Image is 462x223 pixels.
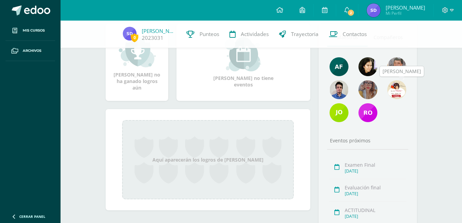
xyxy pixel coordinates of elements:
[383,68,421,75] div: [PERSON_NAME]
[367,3,380,17] img: bd297e632076fa756d621c8012060df6.png
[330,57,348,76] img: d889210657d9de5f4725d9f6eeddb83d.png
[224,21,274,48] a: Actividades
[345,213,406,219] div: [DATE]
[386,10,425,16] span: Mi Perfil
[345,184,406,191] div: Evaluación final
[327,137,408,144] div: Eventos próximos
[200,31,219,38] span: Punteos
[181,21,224,48] a: Punteos
[387,57,406,76] img: 8ad4561c845816817147f6c4e484f2e8.png
[19,214,45,219] span: Cerrar panel
[23,28,45,33] span: Mis cursos
[345,207,406,213] div: ACTITUDINAL
[387,80,406,99] img: 6abeb608590446332ac9ffeb3d35d2d4.png
[386,4,425,11] span: [PERSON_NAME]
[118,34,156,68] img: achievement_small.png
[324,21,372,48] a: Contactos
[241,31,269,38] span: Actividades
[343,31,367,38] span: Contactos
[122,120,294,199] div: Aquí aparecerán los logros de [PERSON_NAME]
[112,34,161,91] div: [PERSON_NAME] no ha ganado logros aún
[358,103,377,122] img: a271c015ac97fdbc6d4e9297be02c0cd.png
[274,21,324,48] a: Trayectoria
[358,57,377,76] img: 023cb5cc053389f6ba88328a33af1495.png
[6,41,55,61] a: Archivos
[330,103,348,122] img: 6a7a54c56617c0b9e88ba47bf52c02d7.png
[358,80,377,99] img: 262ac19abc587240528a24365c978d30.png
[330,80,348,99] img: 2dffed587003e0fc8d85a787cd9a4a0a.png
[142,34,163,42] a: 2023031
[209,37,278,88] div: [PERSON_NAME] no tiene eventos
[23,48,41,54] span: Archivos
[345,162,406,168] div: Examen Final
[345,168,406,174] div: [DATE]
[6,21,55,41] a: Mis cursos
[123,27,137,40] img: bd297e632076fa756d621c8012060df6.png
[131,33,138,42] span: 0
[225,37,262,71] img: event_small.png
[142,27,176,34] a: [PERSON_NAME]
[345,191,406,197] div: [DATE]
[347,9,355,16] span: 2
[291,31,319,38] span: Trayectoria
